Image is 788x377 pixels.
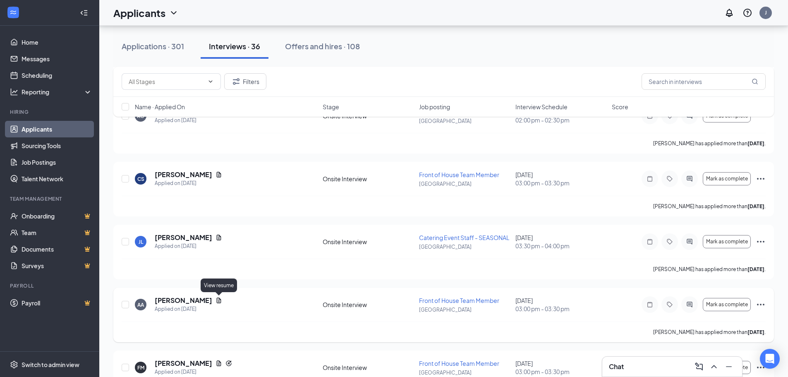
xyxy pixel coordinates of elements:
span: Mark as complete [706,302,748,307]
div: [DATE] [515,296,607,313]
svg: ChevronDown [207,78,214,85]
span: Front of House Team Member [419,171,499,178]
div: Hiring [10,108,91,115]
svg: ChevronDown [169,8,179,18]
svg: ActiveChat [685,238,695,245]
p: [PERSON_NAME] has applied more than . [653,140,766,147]
b: [DATE] [747,329,764,335]
div: Onsite Interview [323,300,414,309]
a: OnboardingCrown [22,208,92,224]
a: Job Postings [22,154,92,170]
span: 03:00 pm - 03:30 pm [515,305,607,313]
span: Interview Schedule [515,103,568,111]
p: [GEOGRAPHIC_DATA] [419,306,510,313]
a: Talent Network [22,170,92,187]
a: Home [22,34,92,50]
div: CS [137,175,144,182]
span: Mark as complete [706,176,748,182]
div: Payroll [10,282,91,289]
button: ChevronUp [707,360,721,373]
a: Messages [22,50,92,67]
span: 03:00 pm - 03:30 pm [515,179,607,187]
svg: WorkstreamLogo [9,8,17,17]
svg: ComposeMessage [694,362,704,372]
h5: [PERSON_NAME] [155,233,212,242]
span: Front of House Team Member [419,297,499,304]
button: ComposeMessage [692,360,706,373]
div: [DATE] [515,170,607,187]
h1: Applicants [113,6,165,20]
svg: Settings [10,360,18,369]
a: Sourcing Tools [22,137,92,154]
div: Open Intercom Messenger [760,349,780,369]
svg: QuestionInfo [742,8,752,18]
a: TeamCrown [22,224,92,241]
svg: Minimize [724,362,734,372]
div: Team Management [10,195,91,202]
b: [DATE] [747,266,764,272]
div: Offers and hires · 108 [285,41,360,51]
span: Job posting [419,103,450,111]
button: Filter Filters [224,73,266,90]
div: Applications · 301 [122,41,184,51]
svg: Document [216,234,222,241]
p: [PERSON_NAME] has applied more than . [653,266,766,273]
span: Stage [323,103,339,111]
div: Applied on [DATE] [155,368,232,376]
svg: Note [645,301,655,308]
a: Scheduling [22,67,92,84]
span: Mark as complete [706,239,748,245]
a: PayrollCrown [22,295,92,311]
b: [DATE] [747,140,764,146]
h5: [PERSON_NAME] [155,359,212,368]
a: SurveysCrown [22,257,92,274]
svg: Ellipses [756,363,766,372]
span: 03:30 pm - 04:00 pm [515,242,607,250]
svg: Notifications [724,8,734,18]
svg: Ellipses [756,300,766,310]
svg: Reapply [225,360,232,367]
div: JL [139,238,143,245]
div: Reporting [22,88,93,96]
svg: Note [645,175,655,182]
svg: Document [216,297,222,304]
span: 03:00 pm - 03:30 pm [515,367,607,376]
h5: [PERSON_NAME] [155,296,212,305]
div: J [765,9,767,16]
h3: Chat [609,362,624,371]
svg: Tag [665,175,675,182]
div: View resume [201,279,237,292]
div: Onsite Interview [323,363,414,372]
h5: [PERSON_NAME] [155,170,212,179]
div: Switch to admin view [22,360,79,369]
span: Front of House Team Member [419,360,499,367]
p: [PERSON_NAME] has applied more than . [653,203,766,210]
svg: Note [645,238,655,245]
svg: Analysis [10,88,18,96]
svg: Ellipses [756,174,766,184]
div: Interviews · 36 [209,41,260,51]
svg: Tag [665,301,675,308]
p: [PERSON_NAME] has applied more than . [653,329,766,336]
input: All Stages [129,77,204,86]
button: Mark as complete [703,298,751,311]
button: Mark as complete [703,235,751,248]
a: Applicants [22,121,92,137]
a: DocumentsCrown [22,241,92,257]
svg: Document [216,360,222,367]
div: [DATE] [515,359,607,376]
div: AA [137,301,144,308]
svg: Filter [231,77,241,86]
p: [GEOGRAPHIC_DATA] [419,243,510,250]
svg: Collapse [80,9,88,17]
div: Onsite Interview [323,238,414,246]
span: Score [612,103,628,111]
span: Name · Applied On [135,103,185,111]
svg: MagnifyingGlass [752,78,758,85]
svg: Tag [665,238,675,245]
input: Search in interviews [642,73,766,90]
svg: ChevronUp [709,362,719,372]
div: Applied on [DATE] [155,305,222,313]
button: Mark as complete [703,172,751,185]
div: [DATE] [515,233,607,250]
